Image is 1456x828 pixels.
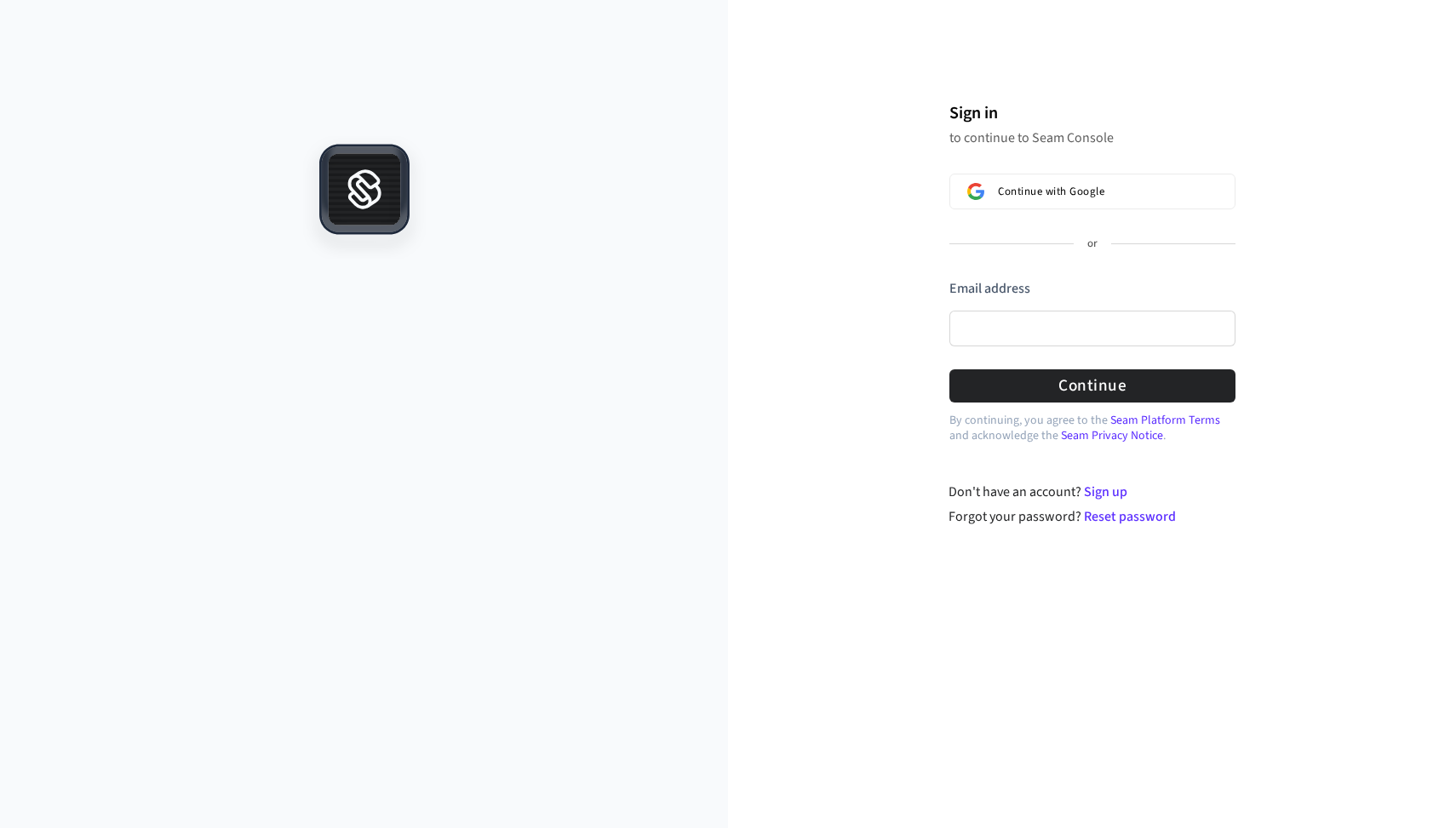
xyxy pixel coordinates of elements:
[967,183,984,200] img: Sign in with Google
[949,482,1235,502] div: Don't have an account?
[949,100,1235,126] h1: Sign in
[949,369,1235,403] button: Continue
[1084,507,1176,526] a: Reset password
[1087,237,1098,252] p: or
[949,413,1235,443] p: By continuing, you agree to the and acknowledge the .
[1084,483,1127,501] a: Sign up
[1110,412,1220,429] a: Seam Platform Terms
[949,174,1235,209] button: Sign in with GoogleContinue with Google
[998,185,1104,198] span: Continue with Google
[949,129,1235,146] p: to continue to Seam Console
[949,279,1030,298] label: Email address
[1061,427,1163,444] a: Seam Privacy Notice
[949,506,1235,527] div: Forgot your password?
